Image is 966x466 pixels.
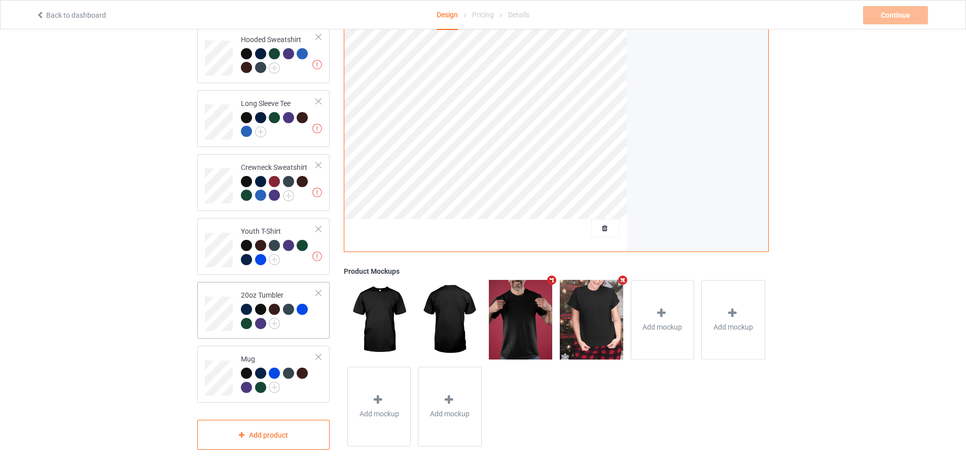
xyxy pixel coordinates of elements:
img: svg+xml;base64,PD94bWwgdmVyc2lvbj0iMS4wIiBlbmNvZGluZz0iVVRGLTgiPz4KPHN2ZyB3aWR0aD0iMjJweCIgaGVpZ2... [269,254,280,265]
div: Hooded Sweatshirt [197,26,330,83]
img: svg+xml;base64,PD94bWwgdmVyc2lvbj0iMS4wIiBlbmNvZGluZz0iVVRGLTgiPz4KPHN2ZyB3aWR0aD0iMjJweCIgaGVpZ2... [255,126,266,137]
img: svg+xml;base64,PD94bWwgdmVyc2lvbj0iMS4wIiBlbmNvZGluZz0iVVRGLTgiPz4KPHN2ZyB3aWR0aD0iMjJweCIgaGVpZ2... [269,318,280,329]
i: Remove mockup [616,275,629,285]
i: Remove mockup [546,275,558,285]
img: regular.jpg [489,280,552,359]
div: Youth T-Shirt [197,218,330,275]
div: Product Mockups [344,266,769,276]
span: Add mockup [360,409,399,419]
div: Add mockup [701,280,765,360]
img: regular.jpg [560,280,623,359]
div: Hooded Sweatshirt [241,34,316,73]
div: Long Sleeve Tee [197,90,330,147]
img: svg+xml;base64,PD94bWwgdmVyc2lvbj0iMS4wIiBlbmNvZGluZz0iVVRGLTgiPz4KPHN2ZyB3aWR0aD0iMjJweCIgaGVpZ2... [283,190,294,201]
span: Add mockup [642,322,682,332]
img: exclamation icon [312,124,322,133]
div: Mug [241,354,316,392]
div: Add product [197,420,330,450]
div: Pricing [472,1,494,29]
div: Youth T-Shirt [241,226,316,264]
div: 20oz Tumbler [197,282,330,339]
a: Back to dashboard [36,11,106,19]
div: Add mockup [418,367,482,446]
div: Mug [197,346,330,403]
img: exclamation icon [312,60,322,69]
div: Crewneck Sweatshirt [197,154,330,211]
div: 20oz Tumbler [241,290,316,328]
img: svg+xml;base64,PD94bWwgdmVyc2lvbj0iMS4wIiBlbmNvZGluZz0iVVRGLTgiPz4KPHN2ZyB3aWR0aD0iMjJweCIgaGVpZ2... [269,382,280,393]
div: Crewneck Sweatshirt [241,162,316,200]
div: Add mockup [347,367,411,446]
img: exclamation icon [312,252,322,261]
span: Add mockup [430,409,470,419]
div: Design [437,1,458,30]
img: regular.jpg [347,280,411,359]
img: exclamation icon [312,188,322,197]
img: regular.jpg [418,280,481,359]
span: Add mockup [713,322,753,332]
div: Add mockup [631,280,695,360]
img: svg+xml;base64,PD94bWwgdmVyc2lvbj0iMS4wIiBlbmNvZGluZz0iVVRGLTgiPz4KPHN2ZyB3aWR0aD0iMjJweCIgaGVpZ2... [269,62,280,74]
div: Long Sleeve Tee [241,98,316,136]
div: Details [508,1,529,29]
